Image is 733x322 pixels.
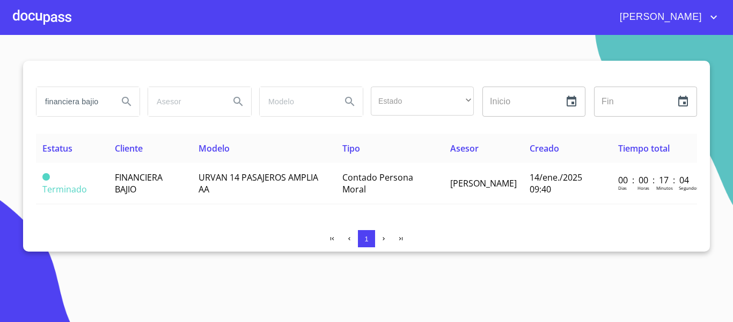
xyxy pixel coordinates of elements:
button: Search [114,89,140,115]
div: ​ [371,87,474,116]
button: account of current user [612,9,720,26]
span: Asesor [450,142,479,154]
span: FINANCIERA BAJIO [115,171,163,195]
span: Estatus [42,142,72,154]
span: Modelo [199,142,230,154]
span: Cliente [115,142,143,154]
span: 14/ene./2025 09:40 [530,171,582,195]
span: Tipo [342,142,360,154]
span: [PERSON_NAME] [612,9,707,26]
p: Minutos [656,185,673,191]
span: Terminado [42,173,50,181]
span: [PERSON_NAME] [450,177,517,189]
span: Terminado [42,183,87,195]
span: Contado Persona Moral [342,171,413,195]
input: search [148,87,221,116]
button: 1 [358,230,375,247]
span: Creado [530,142,559,154]
input: search [36,87,109,116]
span: 1 [364,235,368,243]
span: Tiempo total [618,142,670,154]
span: URVAN 14 PASAJEROS AMPLIA AA [199,171,318,195]
p: Segundos [679,185,699,191]
button: Search [337,89,363,115]
button: Search [225,89,251,115]
p: Dias [618,185,627,191]
input: search [260,87,333,116]
p: Horas [637,185,649,191]
p: 00 : 00 : 17 : 04 [618,174,691,186]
